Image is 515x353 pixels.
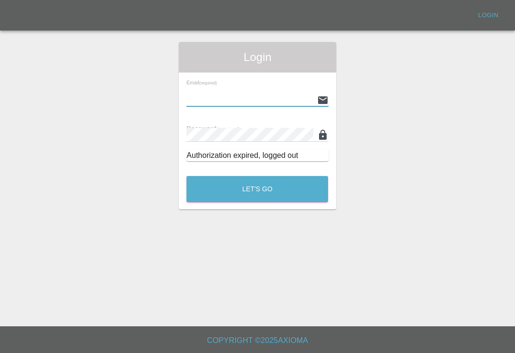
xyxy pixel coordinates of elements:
a: Login [473,8,504,23]
div: Authorization expired, logged out [186,150,328,161]
small: (required) [216,126,240,132]
small: (required) [199,81,217,85]
button: Let's Go [186,176,328,202]
span: Login [186,50,328,65]
span: Email [186,80,217,85]
h6: Copyright © 2025 Axioma [8,334,507,347]
span: Password [186,125,240,133]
